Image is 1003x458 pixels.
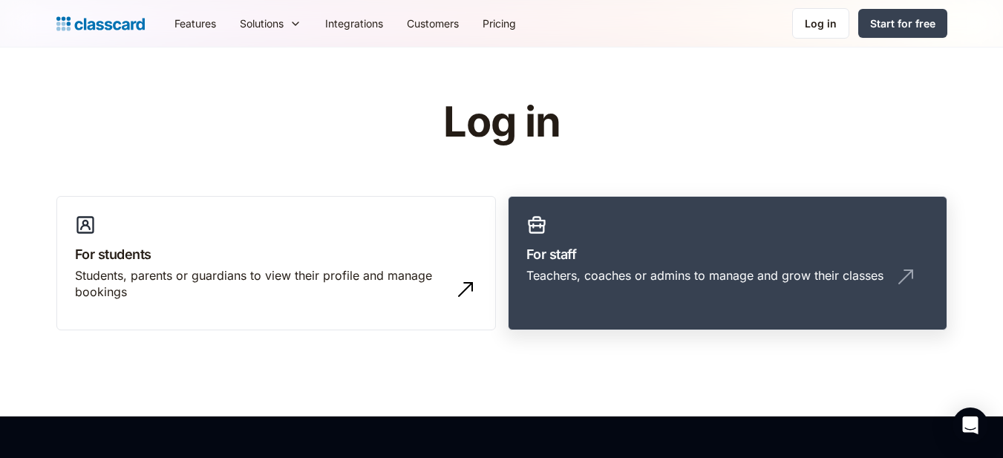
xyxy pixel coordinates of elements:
h1: Log in [266,99,737,145]
div: Solutions [240,16,284,31]
a: home [56,13,145,34]
h3: For students [75,244,477,264]
div: Students, parents or guardians to view their profile and manage bookings [75,267,448,301]
div: Start for free [870,16,935,31]
a: Features [163,7,228,40]
div: Teachers, coaches or admins to manage and grow their classes [526,267,883,284]
div: Open Intercom Messenger [953,408,988,443]
a: Log in [792,8,849,39]
a: Integrations [313,7,395,40]
div: Solutions [228,7,313,40]
a: Pricing [471,7,528,40]
a: Customers [395,7,471,40]
div: Log in [805,16,837,31]
a: For staffTeachers, coaches or admins to manage and grow their classes [508,196,947,331]
h3: For staff [526,244,929,264]
a: Start for free [858,9,947,38]
a: For studentsStudents, parents or guardians to view their profile and manage bookings [56,196,496,331]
